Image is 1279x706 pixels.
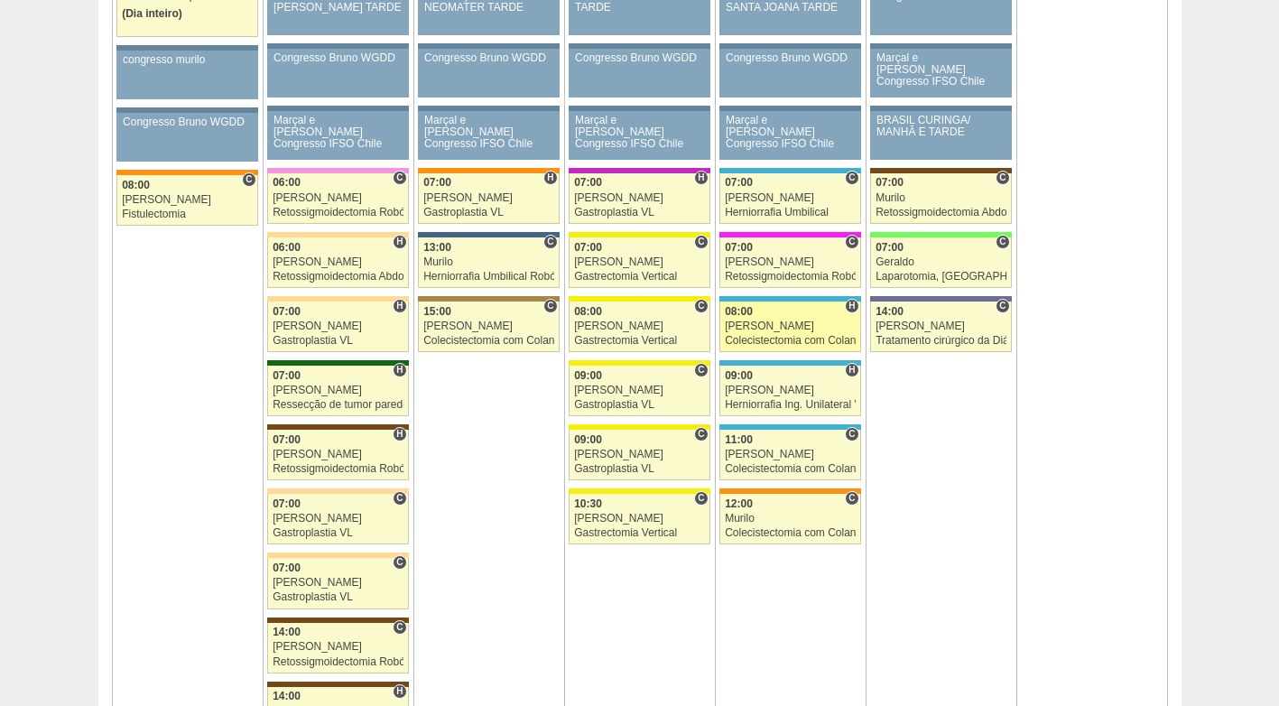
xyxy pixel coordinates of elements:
[725,497,753,510] span: 12:00
[870,302,1011,352] a: C 14:00 [PERSON_NAME] Tratamento cirúrgico da Diástase do reto abdomem
[267,682,408,687] div: Key: Santa Joana
[116,113,257,162] a: Congresso Bruno WGDD
[569,106,709,111] div: Key: Aviso
[424,115,553,151] div: Marçal e [PERSON_NAME] Congresso IFSO Chile
[267,623,408,673] a: C 14:00 [PERSON_NAME] Retossigmoidectomia Robótica
[694,363,708,377] span: Consultório
[574,449,705,460] div: [PERSON_NAME]
[870,43,1011,49] div: Key: Aviso
[694,235,708,249] span: Consultório
[996,235,1009,249] span: Consultório
[574,241,602,254] span: 07:00
[574,385,705,396] div: [PERSON_NAME]
[725,513,856,525] div: Murilo
[418,232,559,237] div: Key: São Luiz - Jabaquara
[719,296,860,302] div: Key: Neomater
[719,302,860,352] a: H 08:00 [PERSON_NAME] Colecistectomia com Colangiografia VL
[876,176,904,189] span: 07:00
[569,237,709,288] a: C 07:00 [PERSON_NAME] Gastrectomia Vertical
[574,463,705,475] div: Gastroplastia VL
[423,335,554,347] div: Colecistectomia com Colangiografia VL
[418,173,559,224] a: H 07:00 [PERSON_NAME] Gastroplastia VL
[273,497,301,510] span: 07:00
[267,49,408,98] a: Congresso Bruno WGDD
[393,299,406,313] span: Hospital
[267,302,408,352] a: H 07:00 [PERSON_NAME] Gastroplastia VL
[273,626,301,638] span: 14:00
[393,684,406,699] span: Hospital
[116,175,257,226] a: C 08:00 [PERSON_NAME] Fistulectomia
[719,173,860,224] a: C 07:00 [PERSON_NAME] Herniorrafia Umbilical
[569,173,709,224] a: H 07:00 [PERSON_NAME] Gastroplastia VL
[870,49,1011,98] a: Marçal e [PERSON_NAME] Congresso IFSO Chile
[725,320,856,332] div: [PERSON_NAME]
[273,463,403,475] div: Retossigmoidectomia Robótica
[569,366,709,416] a: C 09:00 [PERSON_NAME] Gastroplastia VL
[569,488,709,494] div: Key: Santa Rita
[273,641,403,653] div: [PERSON_NAME]
[273,449,403,460] div: [PERSON_NAME]
[569,168,709,173] div: Key: Maria Braido
[845,235,858,249] span: Consultório
[574,433,602,446] span: 09:00
[273,690,301,702] span: 14:00
[273,433,301,446] span: 07:00
[574,497,602,510] span: 10:30
[719,360,860,366] div: Key: Neomater
[273,335,403,347] div: Gastroplastia VL
[719,494,860,544] a: C 12:00 Murilo Colecistectomia com Colangiografia VL
[845,427,858,441] span: Consultório
[569,360,709,366] div: Key: Santa Rita
[876,335,1006,347] div: Tratamento cirúrgico da Diástase do reto abdomem
[569,43,709,49] div: Key: Aviso
[273,513,403,525] div: [PERSON_NAME]
[267,106,408,111] div: Key: Aviso
[273,192,403,204] div: [PERSON_NAME]
[267,494,408,544] a: C 07:00 [PERSON_NAME] Gastroplastia VL
[423,192,554,204] div: [PERSON_NAME]
[273,562,301,574] span: 07:00
[116,170,257,175] div: Key: São Luiz - SCS
[876,192,1006,204] div: Murilo
[876,271,1006,283] div: Laparotomia, [GEOGRAPHIC_DATA], Drenagem, Bridas VL
[876,256,1006,268] div: Geraldo
[423,305,451,318] span: 15:00
[273,399,403,411] div: Ressecção de tumor parede abdominal pélvica
[845,171,858,185] span: Consultório
[418,43,559,49] div: Key: Aviso
[393,555,406,570] span: Consultório
[574,207,705,218] div: Gastroplastia VL
[267,488,408,494] div: Key: Bartira
[870,111,1011,160] a: BRASIL CURINGA/ MANHÃ E TARDE
[116,51,257,99] a: congresso murilo
[725,192,856,204] div: [PERSON_NAME]
[122,209,253,220] div: Fistulectomia
[569,111,709,160] a: Marçal e [PERSON_NAME] Congresso IFSO Chile
[870,106,1011,111] div: Key: Aviso
[423,241,451,254] span: 13:00
[725,256,856,268] div: [PERSON_NAME]
[574,320,705,332] div: [PERSON_NAME]
[569,430,709,480] a: C 09:00 [PERSON_NAME] Gastroplastia VL
[267,553,408,558] div: Key: Bartira
[719,49,860,98] a: Congresso Bruno WGDD
[569,494,709,544] a: C 10:30 [PERSON_NAME] Gastrectomia Vertical
[725,433,753,446] span: 11:00
[719,366,860,416] a: H 09:00 [PERSON_NAME] Herniorrafia Ing. Unilateral VL
[876,52,1006,88] div: Marçal e [PERSON_NAME] Congresso IFSO Chile
[719,111,860,160] a: Marçal e [PERSON_NAME] Congresso IFSO Chile
[123,54,252,66] div: congresso murilo
[845,491,858,506] span: Consultório
[725,305,753,318] span: 08:00
[719,168,860,173] div: Key: Neomater
[273,320,403,332] div: [PERSON_NAME]
[267,296,408,302] div: Key: Bartira
[267,360,408,366] div: Key: Santa Maria
[719,430,860,480] a: C 11:00 [PERSON_NAME] Colecistectomia com Colangiografia VL
[876,305,904,318] span: 14:00
[267,237,408,288] a: H 06:00 [PERSON_NAME] Retossigmoidectomia Abdominal VL
[267,424,408,430] div: Key: Santa Joana
[418,168,559,173] div: Key: São Luiz - SCS
[574,176,602,189] span: 07:00
[393,427,406,441] span: Hospital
